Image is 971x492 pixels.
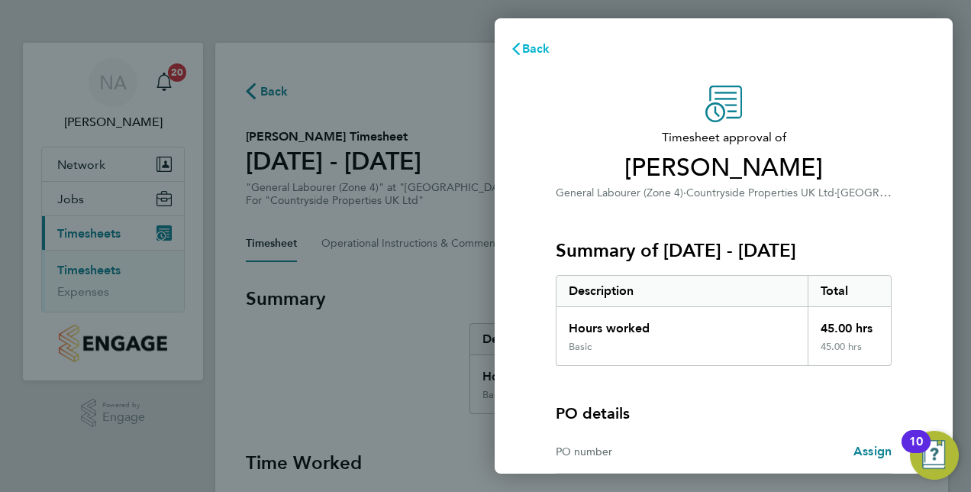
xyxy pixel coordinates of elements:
[556,153,892,183] span: [PERSON_NAME]
[909,442,923,461] div: 10
[522,41,550,56] span: Back
[556,275,892,366] div: Summary of 25 - 31 Aug 2025
[569,341,592,353] div: Basic
[686,186,834,199] span: Countryside Properties UK Ltd
[556,307,808,341] div: Hours worked
[853,442,892,461] a: Assign
[556,403,630,424] h4: PO details
[808,307,892,341] div: 45.00 hrs
[556,238,892,263] h3: Summary of [DATE] - [DATE]
[910,431,959,480] button: Open Resource Center, 10 new notifications
[808,276,892,306] div: Total
[853,444,892,458] span: Assign
[834,186,837,199] span: ·
[556,128,892,147] span: Timesheet approval of
[556,186,683,199] span: General Labourer (Zone 4)
[837,185,947,199] span: [GEOGRAPHIC_DATA]
[683,186,686,199] span: ·
[556,276,808,306] div: Description
[808,341,892,365] div: 45.00 hrs
[495,34,566,64] button: Back
[556,442,724,461] div: PO number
